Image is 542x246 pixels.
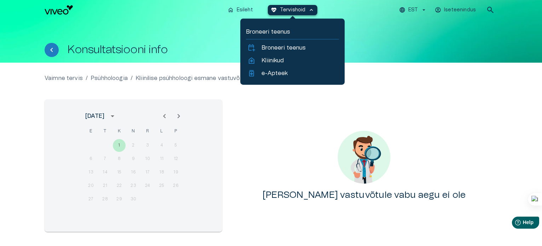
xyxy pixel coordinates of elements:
[45,5,222,15] a: Navigate to homepage
[268,5,318,15] button: ecg_heartTervishoidkeyboard_arrow_up
[131,74,133,82] p: /
[237,6,253,14] p: Esileht
[247,56,256,65] span: home_health
[261,44,306,52] p: Broneeri teenus
[247,69,256,78] span: medication
[434,5,478,15] button: Iseteenindus
[261,69,288,78] p: e-Apteek
[157,109,172,123] button: Previous month
[483,3,497,17] button: open search modal
[247,56,338,65] a: home_healthKliinikud
[280,6,306,14] p: Tervishoid
[486,6,495,14] span: search
[227,7,234,13] span: home
[155,124,168,138] span: laupäev
[247,44,256,52] span: calendar_add_on
[271,7,277,13] span: ecg_heart
[45,43,59,57] button: Tagasi
[225,5,256,15] button: homeEsileht
[444,6,476,14] p: Iseteenindus
[67,44,168,56] h1: Konsultatsiooni info
[338,131,391,184] img: No content
[106,110,119,122] button: calendar view is open, switch to year view
[45,5,73,15] img: Viveo logo
[169,124,182,138] span: pühapäev
[99,124,111,138] span: teisipäev
[85,124,97,138] span: esmaspäev
[91,74,128,82] a: Psühholoogia
[408,6,418,14] p: EST
[86,74,88,82] p: /
[172,109,186,123] button: Next month
[113,124,126,138] span: kolmapäev
[247,69,338,78] a: medicatione-Apteek
[308,7,315,13] span: keyboard_arrow_up
[247,44,338,52] a: calendar_add_onBroneeri teenus
[263,189,466,201] h4: [PERSON_NAME] vastuvõtule vabu aegu ei ole
[398,5,428,15] button: EST
[45,74,83,82] a: Vaimne tervis
[135,74,245,82] a: Kliinilise psühholoogi esmane vastuvõtt
[261,56,284,65] p: Kliinikud
[141,124,154,138] span: reede
[246,28,339,36] p: Broneeri teenus
[487,214,542,234] iframe: Help widget launcher
[85,112,104,120] div: [DATE]
[127,124,140,138] span: neljapäev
